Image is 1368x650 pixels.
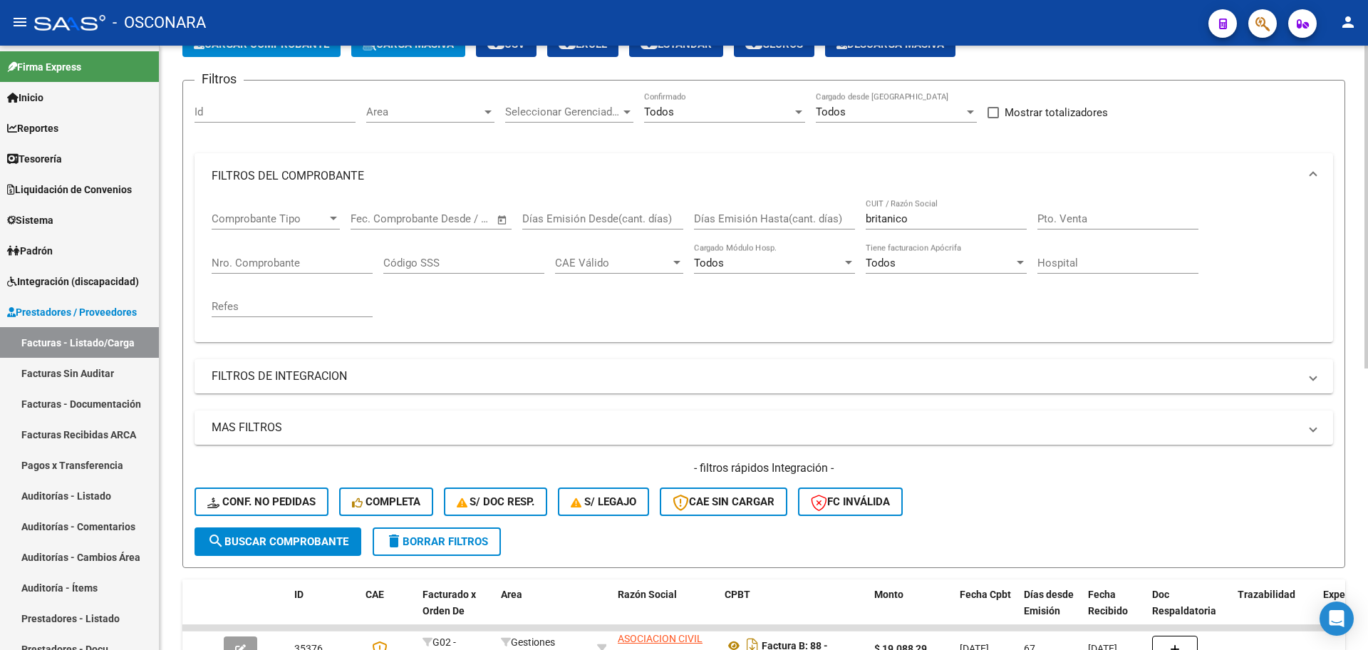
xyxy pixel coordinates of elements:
[289,579,360,642] datatable-header-cell: ID
[212,212,327,225] span: Comprobante Tipo
[1005,104,1108,121] span: Mostrar totalizadores
[294,589,304,600] span: ID
[1088,589,1128,617] span: Fecha Recibido
[339,488,433,516] button: Completa
[113,7,206,38] span: - OSCONARA
[195,199,1333,342] div: FILTROS DEL COMPROBANTE
[207,532,224,550] mat-icon: search
[7,151,62,167] span: Tesorería
[423,589,476,617] span: Facturado x Orden De
[385,535,488,548] span: Borrar Filtros
[725,589,750,600] span: CPBT
[7,304,137,320] span: Prestadores / Proveedores
[1082,579,1146,642] datatable-header-cell: Fecha Recibido
[612,579,719,642] datatable-header-cell: Razón Social
[869,579,954,642] datatable-header-cell: Monto
[558,488,649,516] button: S/ legajo
[660,488,787,516] button: CAE SIN CARGAR
[866,257,896,269] span: Todos
[360,579,417,642] datatable-header-cell: CAE
[207,495,316,508] span: Conf. no pedidas
[1024,589,1074,617] span: Días desde Emisión
[195,411,1333,445] mat-expansion-panel-header: MAS FILTROS
[798,488,903,516] button: FC Inválida
[7,212,53,228] span: Sistema
[811,495,890,508] span: FC Inválida
[444,488,548,516] button: S/ Doc Resp.
[1232,579,1317,642] datatable-header-cell: Trazabilidad
[195,359,1333,393] mat-expansion-panel-header: FILTROS DE INTEGRACION
[417,579,495,642] datatable-header-cell: Facturado x Orden De
[421,212,490,225] input: Fecha fin
[618,584,714,644] span: HOSPITAL BRITANICO DE [GEOGRAPHIC_DATA] ASOCIACION CIVIL
[1320,602,1354,636] div: Open Intercom Messenger
[495,579,591,642] datatable-header-cell: Area
[11,14,28,31] mat-icon: menu
[7,274,139,289] span: Integración (discapacidad)
[195,527,361,556] button: Buscar Comprobante
[366,589,384,600] span: CAE
[195,488,328,516] button: Conf. no pedidas
[373,527,501,556] button: Borrar Filtros
[1339,14,1357,31] mat-icon: person
[501,589,522,600] span: Area
[960,589,1011,600] span: Fecha Cpbt
[673,495,774,508] span: CAE SIN CARGAR
[366,105,482,118] span: Area
[351,212,408,225] input: Fecha inicio
[195,69,244,89] h3: Filtros
[816,105,846,118] span: Todos
[719,579,869,642] datatable-header-cell: CPBT
[641,38,712,51] span: Estandar
[494,212,511,228] button: Open calendar
[212,168,1299,184] mat-panel-title: FILTROS DEL COMPROBANTE
[7,120,58,136] span: Reportes
[505,105,621,118] span: Seleccionar Gerenciador
[7,90,43,105] span: Inicio
[352,495,420,508] span: Completa
[1146,579,1232,642] datatable-header-cell: Doc Respaldatoria
[1018,579,1082,642] datatable-header-cell: Días desde Emisión
[745,38,803,51] span: Gecros
[874,589,903,600] span: Monto
[7,59,81,75] span: Firma Express
[1152,589,1216,617] span: Doc Respaldatoria
[1238,589,1295,600] span: Trazabilidad
[559,38,607,51] span: EXCEL
[207,535,348,548] span: Buscar Comprobante
[195,460,1333,476] h4: - filtros rápidos Integración -
[212,420,1299,435] mat-panel-title: MAS FILTROS
[555,257,670,269] span: CAE Válido
[954,579,1018,642] datatable-header-cell: Fecha Cpbt
[694,257,724,269] span: Todos
[487,38,525,51] span: CSV
[618,589,677,600] span: Razón Social
[212,368,1299,384] mat-panel-title: FILTROS DE INTEGRACION
[644,105,674,118] span: Todos
[457,495,535,508] span: S/ Doc Resp.
[385,532,403,550] mat-icon: delete
[7,243,53,259] span: Padrón
[571,495,636,508] span: S/ legajo
[195,153,1333,199] mat-expansion-panel-header: FILTROS DEL COMPROBANTE
[7,182,132,197] span: Liquidación de Convenios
